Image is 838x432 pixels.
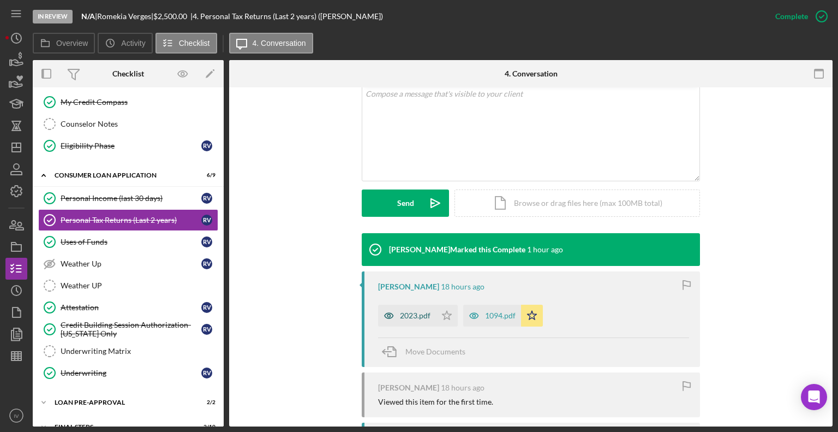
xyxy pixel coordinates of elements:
time: 2025-08-12 21:30 [441,383,484,392]
div: Consumer Loan Application [55,172,188,179]
label: Checklist [179,39,210,48]
div: Complete [775,5,808,27]
div: Weather Up [61,259,201,268]
div: 1094.pdf [485,311,516,320]
button: Send [362,190,449,217]
div: R V [201,368,212,378]
button: IV [5,405,27,427]
time: 2025-08-12 21:34 [441,282,484,291]
div: | 4. Personal Tax Returns (Last 2 years) ([PERSON_NAME]) [190,12,383,21]
div: Personal Tax Returns (Last 2 years) [61,216,201,224]
a: Weather UP [38,275,218,297]
a: My Credit Compass [38,91,218,113]
div: 4. Conversation [505,69,558,78]
div: 2023.pdf [400,311,430,320]
button: Complete [764,5,833,27]
div: Open Intercom Messenger [801,384,827,410]
a: Personal Income (last 30 days)RV [38,187,218,209]
div: Loan Pre-Approval [55,399,188,406]
div: Send [397,190,414,217]
div: R V [201,236,212,247]
a: Eligibility PhaseRV [38,135,218,157]
div: R V [201,258,212,269]
b: N/A [81,11,95,21]
button: 1094.pdf [463,305,543,327]
a: Credit Building Session Authorization- [US_STATE] OnlyRV [38,318,218,340]
div: Counselor Notes [61,120,218,128]
div: Romekia Verges | [97,12,153,21]
a: UnderwritingRV [38,362,218,384]
div: [PERSON_NAME] [378,282,439,291]
label: Overview [56,39,88,48]
a: Uses of FundsRV [38,231,218,253]
text: IV [14,413,19,419]
label: Activity [121,39,145,48]
button: 2023.pdf [378,305,458,327]
a: AttestationRV [38,297,218,318]
label: 4. Conversation [253,39,306,48]
a: Weather UpRV [38,253,218,275]
div: [PERSON_NAME] Marked this Complete [389,245,525,254]
a: Underwriting Matrix [38,340,218,362]
div: 2 / 10 [196,424,216,430]
div: [PERSON_NAME] [378,383,439,392]
div: 2 / 2 [196,399,216,406]
div: Uses of Funds [61,238,201,246]
button: 4. Conversation [229,33,313,54]
div: Eligibility Phase [61,141,201,150]
div: Underwriting Matrix [61,347,218,356]
div: In Review [33,10,73,23]
div: R V [201,302,212,313]
a: Counselor Notes [38,113,218,135]
div: Checklist [112,69,144,78]
div: FINAL STEPS [55,424,188,430]
button: Move Documents [378,338,476,365]
time: 2025-08-13 14:45 [527,245,563,254]
div: Attestation [61,303,201,312]
button: Activity [98,33,152,54]
span: Move Documents [405,347,465,356]
div: R V [201,140,212,151]
div: Underwriting [61,369,201,377]
div: Credit Building Session Authorization- [US_STATE] Only [61,321,201,338]
div: R V [201,324,212,335]
div: $2,500.00 [153,12,190,21]
div: Weather UP [61,281,218,290]
div: | [81,12,97,21]
div: My Credit Compass [61,98,218,106]
div: R V [201,193,212,204]
button: Checklist [155,33,217,54]
div: 6 / 9 [196,172,216,179]
div: R V [201,215,212,226]
div: Viewed this item for the first time. [378,398,493,406]
div: Personal Income (last 30 days) [61,194,201,203]
button: Overview [33,33,95,54]
a: Personal Tax Returns (Last 2 years)RV [38,209,218,231]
